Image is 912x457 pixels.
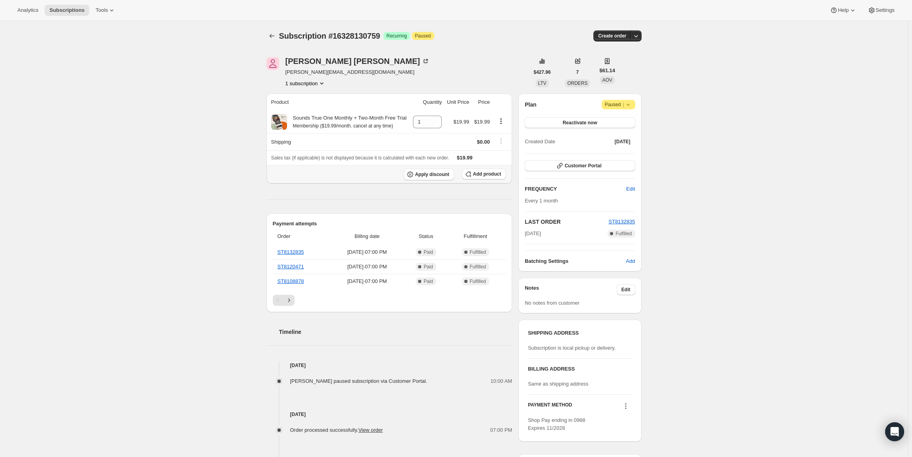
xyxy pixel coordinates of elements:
span: [DATE] [525,230,541,238]
a: ST8120471 [278,264,304,270]
button: Next [283,295,295,306]
span: Created Date [525,138,555,146]
span: Tools [96,7,108,13]
span: Paid [424,278,433,285]
span: Status [407,232,445,240]
button: Add [621,255,640,268]
span: No notes from customer [525,300,580,306]
h2: Timeline [279,328,512,336]
div: Open Intercom Messenger [885,422,904,441]
span: $0.00 [477,139,490,145]
a: ST8132835 [278,249,304,255]
span: Apply discount [415,171,449,178]
span: Tammy Galbraith [266,57,279,70]
th: Order [273,228,330,245]
span: Subscription #16328130759 [279,32,380,40]
button: Product actions [285,79,326,87]
span: 10:00 AM [490,377,512,385]
span: Recurring [387,33,407,39]
a: ST8108878 [278,278,304,284]
span: $427.96 [534,69,551,75]
span: Edit [626,185,635,193]
span: Fulfillment [450,232,501,240]
button: 7 [571,67,584,78]
h3: SHIPPING ADDRESS [528,329,632,337]
h4: [DATE] [266,361,512,369]
img: product img [271,114,287,130]
span: | [623,101,624,108]
h3: BILLING ADDRESS [528,365,632,373]
span: Create order [598,33,626,39]
small: Membership ($19.99/month. cancel at any time) [293,123,393,129]
button: Subscriptions [266,30,278,41]
h2: LAST ORDER [525,218,608,226]
th: Shipping [266,133,411,150]
button: Tools [91,5,120,16]
span: [DATE] · 07:00 PM [332,248,402,256]
button: Edit [621,183,640,195]
button: Edit [617,284,635,295]
span: Order processed successfully. [290,427,383,433]
h2: Payment attempts [273,220,506,228]
span: Settings [876,7,895,13]
a: ST8132835 [608,219,635,225]
span: [DATE] · 07:00 PM [332,277,402,285]
h2: FREQUENCY [525,185,626,193]
span: ORDERS [567,81,587,86]
span: 07:00 PM [490,426,512,434]
button: [DATE] [610,136,635,147]
h2: Plan [525,101,537,109]
span: Fulfilled [470,278,486,285]
span: Paused [415,33,431,39]
nav: Pagination [273,295,506,306]
button: Create order [593,30,631,41]
span: 7 [576,69,579,75]
span: [DATE] · 07:00 PM [332,263,402,271]
button: Customer Portal [525,160,635,171]
span: Paused [605,101,632,109]
span: [DATE] [615,139,631,145]
th: Product [266,94,411,111]
button: Apply discount [404,169,454,180]
span: Fulfilled [616,230,632,237]
span: Subscription is local pickup or delivery. [528,345,616,351]
span: Every 1 month [525,198,558,204]
span: $19.99 [474,119,490,125]
h4: [DATE] [266,410,512,418]
th: Unit Price [444,94,471,111]
span: $19.99 [457,155,473,161]
button: Reactivate now [525,117,635,128]
button: Subscriptions [45,5,89,16]
a: View order [358,427,383,433]
button: Settings [863,5,899,16]
span: $61.14 [599,67,615,75]
button: Analytics [13,5,43,16]
button: ST8132835 [608,218,635,226]
button: Product actions [495,117,507,125]
span: Same as shipping address [528,381,588,387]
span: Billing date [332,232,402,240]
button: Shipping actions [495,137,507,145]
span: Reactivate now [563,120,597,126]
button: $427.96 [529,67,555,78]
span: Sales tax (if applicable) is not displayed because it is calculated with each new order. [271,155,449,161]
span: Add product [473,171,501,177]
span: Analytics [17,7,38,13]
button: Help [825,5,861,16]
span: Paid [424,249,433,255]
span: Paid [424,264,433,270]
span: Add [626,257,635,265]
span: LTV [538,81,546,86]
div: [PERSON_NAME] [PERSON_NAME] [285,57,430,65]
span: [PERSON_NAME] paused subscription via Customer Portal. [290,378,428,384]
button: Add product [462,169,506,180]
span: Customer Portal [565,163,601,169]
th: Price [471,94,492,111]
h3: Notes [525,284,617,295]
div: Sounds True One Monthly + Two-Month Free Trial [287,114,407,130]
span: [PERSON_NAME][EMAIL_ADDRESS][DOMAIN_NAME] [285,68,430,76]
h3: PAYMENT METHOD [528,402,572,412]
span: $19.99 [454,119,469,125]
span: Fulfilled [470,249,486,255]
span: AOV [602,77,612,83]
